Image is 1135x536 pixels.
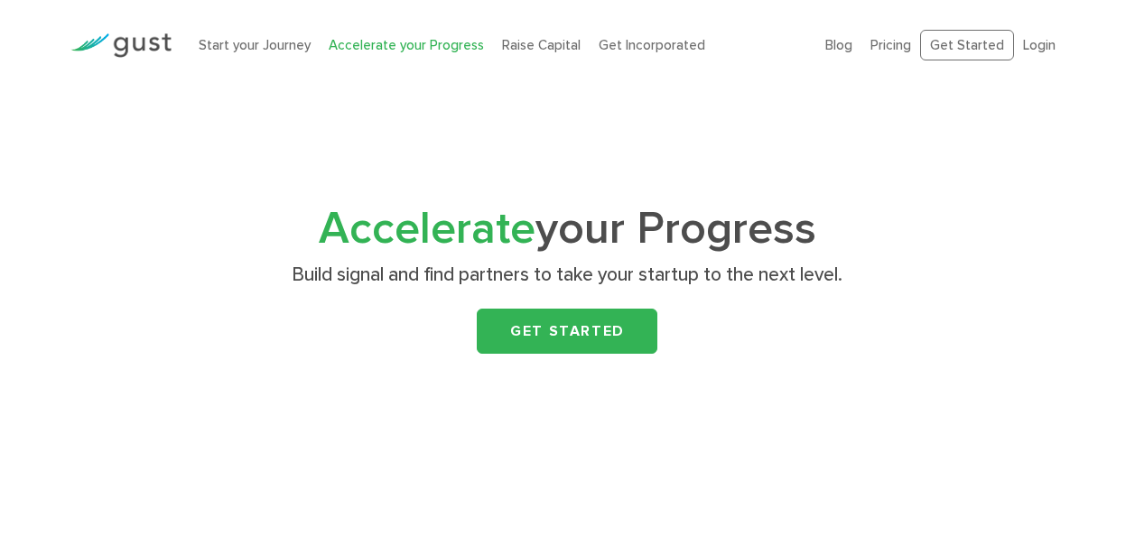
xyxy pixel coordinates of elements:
a: Raise Capital [502,37,581,53]
a: Get Started [477,309,657,354]
a: Start your Journey [199,37,311,53]
a: Blog [825,37,852,53]
a: Pricing [870,37,911,53]
img: Gust Logo [70,33,172,58]
p: Build signal and find partners to take your startup to the next level. [218,263,917,288]
span: Accelerate [319,202,535,255]
a: Get Started [920,30,1014,61]
a: Login [1023,37,1056,53]
a: Get Incorporated [599,37,705,53]
h1: your Progress [210,208,924,250]
a: Accelerate your Progress [329,37,484,53]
